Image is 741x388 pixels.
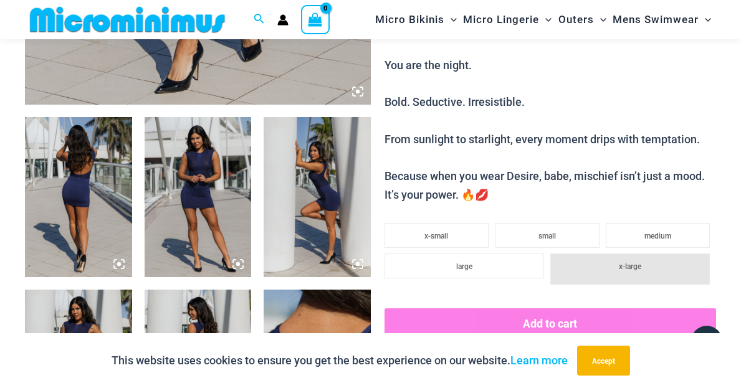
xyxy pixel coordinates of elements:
[145,117,252,277] img: Desire Me Navy 5192 Dress
[385,308,716,338] button: Add to cart
[594,4,606,35] span: Menu Toggle
[444,4,457,35] span: Menu Toggle
[370,2,716,37] nav: Site Navigation
[264,117,371,277] img: Desire Me Navy 5192 Dress
[699,4,711,35] span: Menu Toggle
[25,6,230,34] img: MM SHOP LOGO FLAT
[424,232,448,240] span: x-small
[495,223,599,248] li: small
[375,4,444,35] span: Micro Bikinis
[558,4,594,35] span: Outers
[538,232,556,240] span: small
[606,223,710,248] li: medium
[550,253,710,285] li: x-large
[112,351,568,370] p: This website uses cookies to ensure you get the best experience on our website.
[456,262,472,271] span: large
[619,262,641,271] span: x-large
[25,117,132,277] img: Desire Me Navy 5192 Dress
[301,5,330,34] a: View Shopping Cart, empty
[577,346,630,376] button: Accept
[385,223,489,248] li: x-small
[372,4,460,35] a: Micro BikinisMenu ToggleMenu Toggle
[463,4,539,35] span: Micro Lingerie
[460,4,555,35] a: Micro LingerieMenu ToggleMenu Toggle
[610,4,714,35] a: Mens SwimwearMenu ToggleMenu Toggle
[644,232,671,240] span: medium
[613,4,699,35] span: Mens Swimwear
[510,354,568,367] a: Learn more
[385,253,544,278] li: large
[539,4,552,35] span: Menu Toggle
[555,4,610,35] a: OutersMenu ToggleMenu Toggle
[277,14,289,26] a: Account icon link
[254,12,265,27] a: Search icon link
